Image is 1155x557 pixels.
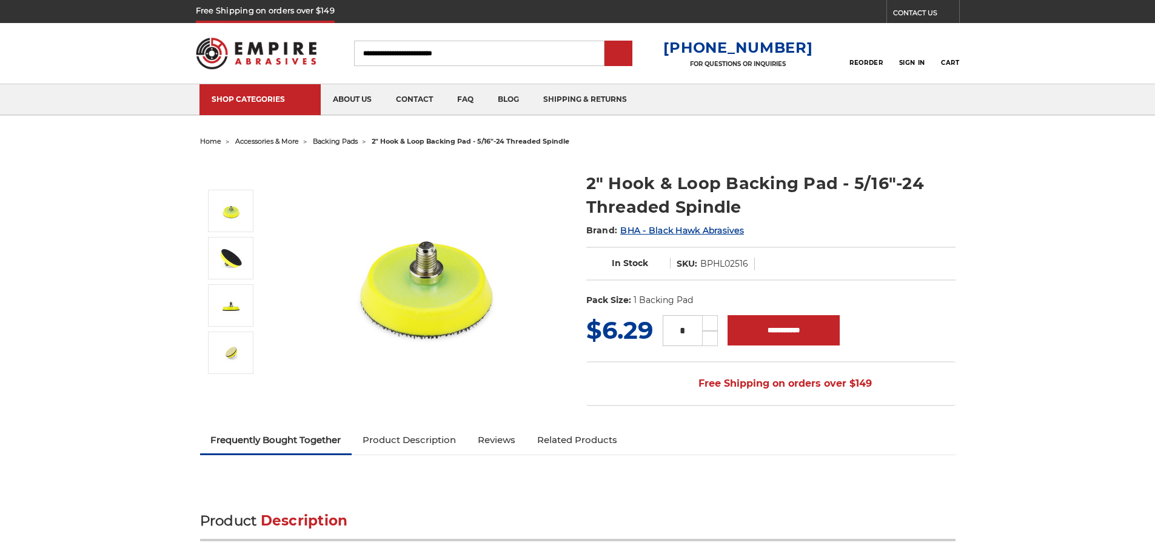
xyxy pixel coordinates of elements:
[612,258,648,268] span: In Stock
[677,258,697,270] dt: SKU:
[196,30,317,77] img: Empire Abrasives
[899,59,925,67] span: Sign In
[586,172,956,219] h1: 2" Hook & Loop Backing Pad - 5/16"-24 Threaded Spindle
[526,427,628,453] a: Related Products
[384,84,445,115] a: contact
[212,95,309,104] div: SHOP CATEGORIES
[486,84,531,115] a: blog
[849,59,883,67] span: Reorder
[606,42,631,66] input: Submit
[217,164,246,190] button: Previous
[321,84,384,115] a: about us
[700,258,748,270] dd: BPHL02516
[586,315,653,345] span: $6.29
[216,338,246,368] img: High-quality 2-inch polyurethane sanding disc pad with a 5/16"-24 threaded shaft for secure disc ...
[235,137,299,145] a: accessories & more
[849,40,883,66] a: Reorder
[372,137,569,145] span: 2" hook & loop backing pad - 5/16"-24 threaded spindle
[445,84,486,115] a: faq
[941,59,959,67] span: Cart
[941,40,959,67] a: Cart
[634,294,693,307] dd: 1 Backing Pad
[663,60,812,68] p: FOR QUESTIONS OR INQUIRIES
[200,427,352,453] a: Frequently Bought Together
[216,196,246,226] img: 2-inch hook and loop backing pad with a 5/16"-24 threaded spindle and tapered edge for precision ...
[216,290,246,321] img: 2-inch sanding pad with a 5/16"-24 mandrel and tapered edge for contour sanding and detail work.
[586,294,631,307] dt: Pack Size:
[669,372,872,396] span: Free Shipping on orders over $149
[467,427,526,453] a: Reviews
[531,84,639,115] a: shipping & returns
[216,243,246,273] img: 2-inch hook and loop (like Velcro) backing pad with a 5/16"-24 threaded arbor, ideal for sanding ...
[893,6,959,23] a: CONTACT US
[313,137,358,145] a: backing pads
[304,159,546,401] img: 2-inch hook and loop backing pad with a 5/16"-24 threaded spindle and tapered edge for precision ...
[352,427,467,453] a: Product Description
[663,39,812,56] a: [PHONE_NUMBER]
[200,512,257,529] span: Product
[261,512,348,529] span: Description
[200,137,221,145] a: home
[620,225,744,236] a: BHA - Black Hawk Abrasives
[217,376,246,402] button: Next
[586,225,618,236] span: Brand:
